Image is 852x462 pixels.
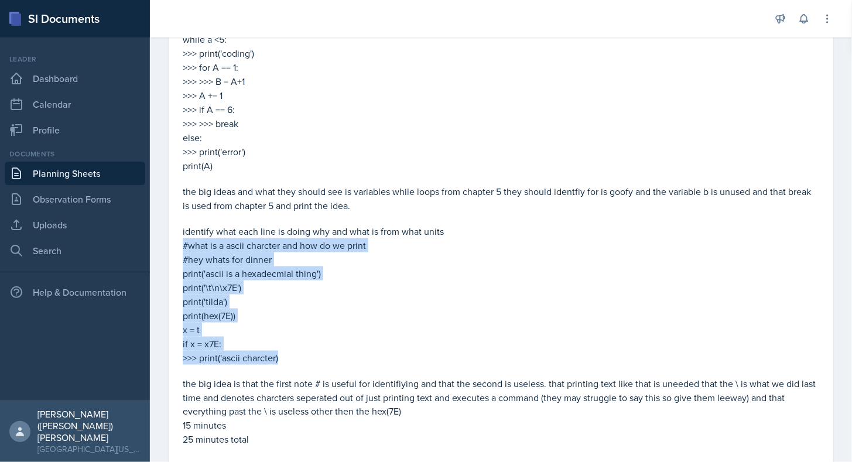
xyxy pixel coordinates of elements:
p: print('ascii is a hexadecmial thing') [183,266,819,280]
p: #hey whats for dinner [183,252,819,266]
a: Dashboard [5,67,145,90]
p: print(A) [183,159,819,173]
div: Leader [5,54,145,64]
a: Search [5,239,145,262]
a: Planning Sheets [5,162,145,185]
p: >>> print('coding') [183,46,819,60]
p: >>> >>> B = A+1 [183,74,819,88]
p: else: [183,131,819,145]
p: >>> print('ascii charcter) [183,351,819,365]
p: print('\t\n\x7E') [183,280,819,295]
div: Help & Documentation [5,280,145,304]
p: 15 minutes [183,419,819,433]
p: the big idea is that the first note # is useful for identifiying and that the second is useless. ... [183,377,819,419]
p: print(hex(7E)) [183,309,819,323]
p: print('tilda') [183,295,819,309]
p: the big ideas and what they should see is variables while loops from chapter 5 they should identf... [183,184,819,213]
p: identify what each line is doing why and what is from what units [183,224,819,238]
p: if x = x7E: [183,337,819,351]
p: >>> >>> break [183,117,819,131]
p: #what is a ascii charcter and how do we print [183,238,819,252]
a: Observation Forms [5,187,145,211]
a: Uploads [5,213,145,237]
a: Profile [5,118,145,142]
p: while a <5: [183,32,819,46]
div: Documents [5,149,145,159]
p: >>> if A == 6: [183,102,819,117]
p: >>> A += 1 [183,88,819,102]
p: x = t [183,323,819,337]
a: Calendar [5,93,145,116]
p: >>> for A == 1: [183,60,819,74]
p: >>> print('error') [183,145,819,159]
p: 25 minutes total [183,433,819,447]
div: [GEOGRAPHIC_DATA][US_STATE] [37,443,141,455]
div: [PERSON_NAME] ([PERSON_NAME]) [PERSON_NAME] [37,408,141,443]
